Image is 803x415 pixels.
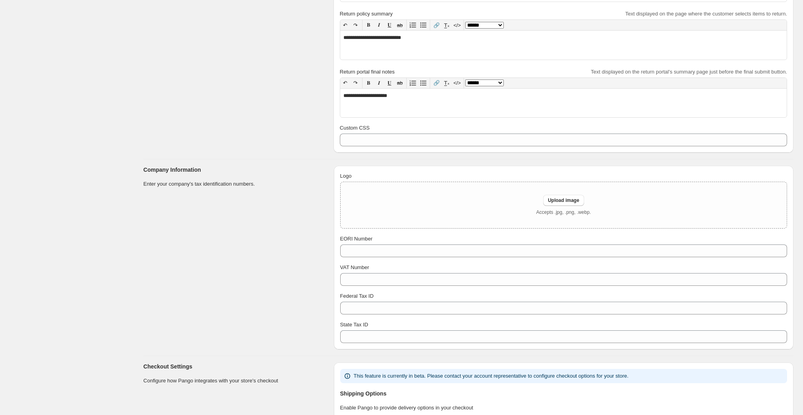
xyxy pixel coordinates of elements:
[340,264,369,270] span: VAT Number
[418,78,429,88] button: Bullet list
[374,78,384,88] button: 𝑰
[388,80,391,86] span: 𝐔
[340,322,368,328] span: State Tax ID
[384,20,395,30] button: 𝐔
[340,11,393,17] span: Return policy summary
[397,80,403,86] s: ab
[384,78,395,88] button: 𝐔
[340,69,395,75] span: Return portal final notes
[340,293,374,299] span: Federal Tax ID
[442,20,452,30] button: T̲ₓ
[364,20,374,30] button: 𝐁
[442,78,452,88] button: T̲ₓ
[625,11,787,17] span: Text displayed on the page where the customer selects items to return.
[143,166,327,174] h3: Company Information
[431,20,442,30] button: 🔗
[340,125,370,131] span: Custom CSS
[591,69,787,75] span: Text displayed on the return portal's summary page just before the final submit button.
[395,78,405,88] button: ab
[452,78,462,88] button: </>
[408,78,418,88] button: Numbered list
[388,22,391,28] span: 𝐔
[536,209,591,215] p: Accepts .jpg, .png, .webp.
[340,236,373,242] span: EORI Number
[548,197,579,204] span: Upload image
[408,20,418,30] button: Numbered list
[143,180,327,188] p: Enter your company's tax identification numbers.
[340,20,351,30] button: ↶
[397,22,403,28] s: ab
[395,20,405,30] button: ab
[143,363,327,370] h3: Checkout Settings
[543,195,584,206] button: Upload image
[374,20,384,30] button: 𝑰
[431,78,442,88] button: 🔗
[354,373,629,379] span: This feature is currently in beta. Please contact your account representative to configure checko...
[351,20,361,30] button: ↷
[143,377,327,385] p: Configure how Pango integrates with your store's checkout
[340,404,787,412] p: Enable Pango to provide delivery options in your checkout
[340,78,351,88] button: ↶
[364,78,374,88] button: 𝐁
[340,173,352,179] span: Logo
[340,390,787,398] h3: Shipping Options
[351,78,361,88] button: ↷
[418,20,429,30] button: Bullet list
[452,20,462,30] button: </>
